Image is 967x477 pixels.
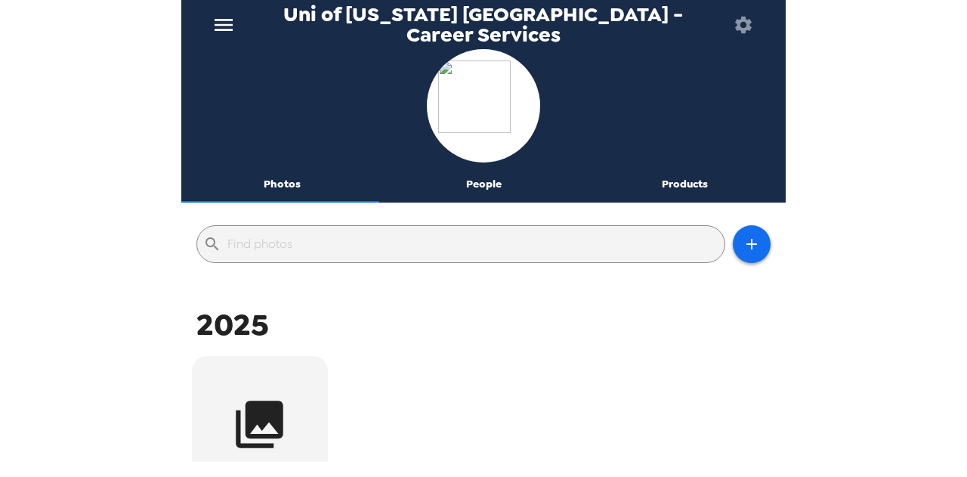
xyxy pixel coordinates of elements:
[584,166,786,203] button: Products
[383,166,585,203] button: People
[438,60,529,151] img: org logo
[196,305,269,345] span: 2025
[181,166,383,203] button: Photos
[227,232,718,256] input: Find photos
[248,5,718,45] span: Uni of [US_STATE] [GEOGRAPHIC_DATA] - Career Services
